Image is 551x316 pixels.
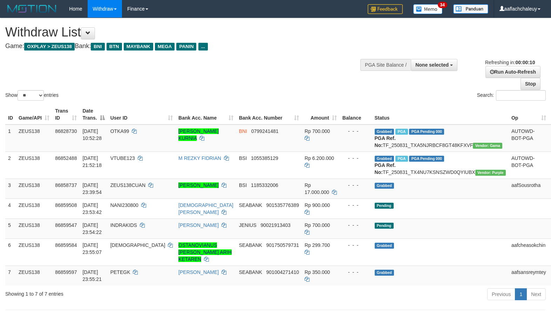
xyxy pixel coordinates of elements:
td: aafSousrotha [509,179,549,199]
th: Trans ID: activate to sort column ascending [52,105,80,125]
label: Show entries [5,90,59,101]
span: PGA Pending [409,156,444,162]
span: PGA Pending [409,129,444,135]
input: Search: [496,90,546,101]
span: Rp 6.200.000 [305,155,334,161]
div: - - - [342,155,369,162]
span: Grabbed [375,156,394,162]
div: - - - [342,242,369,249]
a: [PERSON_NAME] [178,222,219,228]
div: - - - [342,202,369,209]
span: Copy 901750579731 to clipboard [266,242,299,248]
span: BNI [91,43,104,51]
span: MEGA [155,43,175,51]
div: - - - [342,128,369,135]
img: panduan.png [453,4,488,14]
div: - - - [342,269,369,276]
td: AUTOWD-BOT-PGA [509,125,549,152]
th: Status [372,105,509,125]
span: Marked by aafsreyleap [395,129,408,135]
td: TF_250831_TX4NU7KSNSZWD0QYIUBX [372,152,509,179]
span: [DATE] 23:54:22 [82,222,102,235]
span: OXPLAY > ZEUS138 [24,43,75,51]
span: Copy 90021913403 to clipboard [260,222,291,228]
a: [PERSON_NAME] KURNIA [178,128,219,141]
th: User ID: activate to sort column ascending [108,105,176,125]
span: Vendor URL: https://trx4.1velocity.biz [475,170,506,176]
h4: Game: Bank: [5,43,360,50]
strong: 00:00:10 [515,60,535,65]
td: aafsansreymtey [509,265,549,285]
span: 86858737 [55,182,77,188]
span: 86859584 [55,242,77,248]
span: [DATE] 10:52:28 [82,128,102,141]
span: [DATE] 23:55:21 [82,269,102,282]
span: 86852488 [55,155,77,161]
img: Button%20Memo.svg [413,4,443,14]
td: TF_250831_TXA5NJRBCF8GT48KFXVF [372,125,509,152]
span: ZEUS138CUAN [110,182,145,188]
span: JENIUS [239,222,257,228]
th: Date Trans.: activate to sort column descending [80,105,107,125]
span: BNI [239,128,247,134]
span: [DATE] 21:52:18 [82,155,102,168]
span: Rp 700.000 [305,222,330,228]
th: ID [5,105,16,125]
a: Next [526,288,546,300]
span: Vendor URL: https://trx31.1velocity.biz [473,143,502,149]
span: Pending [375,203,394,209]
span: Grabbed [375,129,394,135]
td: ZEUS138 [16,125,52,152]
td: ZEUS138 [16,238,52,265]
span: [DEMOGRAPHIC_DATA] [110,242,165,248]
td: ZEUS138 [16,199,52,218]
span: BSI [239,182,247,188]
span: Rp 299.700 [305,242,330,248]
td: 7 [5,265,16,285]
span: NANI230800 [110,202,138,208]
span: [DATE] 23:55:07 [82,242,102,255]
span: ... [198,43,208,51]
span: Rp 700.000 [305,128,330,134]
a: Previous [487,288,515,300]
th: Bank Acc. Name: activate to sort column ascending [176,105,236,125]
span: PANIN [176,43,196,51]
a: OSTANOVIANUS [PERSON_NAME] ARIH KETAREN [178,242,232,262]
td: ZEUS138 [16,218,52,238]
span: Copy 901535776389 to clipboard [266,202,299,208]
img: MOTION_logo.png [5,4,59,14]
span: Copy 1185332006 to clipboard [251,182,278,188]
img: Feedback.jpg [368,4,403,14]
span: None selected [415,62,449,68]
a: M REZKY FIDRIAN [178,155,221,161]
td: 6 [5,238,16,265]
span: PETEGK [110,269,130,275]
td: AUTOWD-BOT-PGA [509,152,549,179]
td: 4 [5,199,16,218]
span: Refreshing in: [485,60,535,65]
a: Stop [521,78,540,90]
span: Rp 17.000.000 [305,182,329,195]
span: Grabbed [375,243,394,249]
a: [PERSON_NAME] [178,269,219,275]
td: 2 [5,152,16,179]
td: 3 [5,179,16,199]
span: MAYBANK [124,43,153,51]
div: PGA Site Balance / [360,59,411,71]
span: 86859597 [55,269,77,275]
span: Grabbed [375,183,394,189]
td: ZEUS138 [16,179,52,199]
div: - - - [342,182,369,189]
span: OTKA99 [110,128,129,134]
select: Showentries [18,90,44,101]
td: aafcheasokchin [509,238,549,265]
span: SEABANK [239,269,262,275]
span: Marked by aafsolysreylen [395,156,408,162]
label: Search: [477,90,546,101]
span: BTN [107,43,122,51]
span: 86859508 [55,202,77,208]
div: Showing 1 to 7 of 7 entries [5,288,224,297]
span: VTUBE123 [110,155,135,161]
span: 34 [438,2,447,8]
span: 86828730 [55,128,77,134]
